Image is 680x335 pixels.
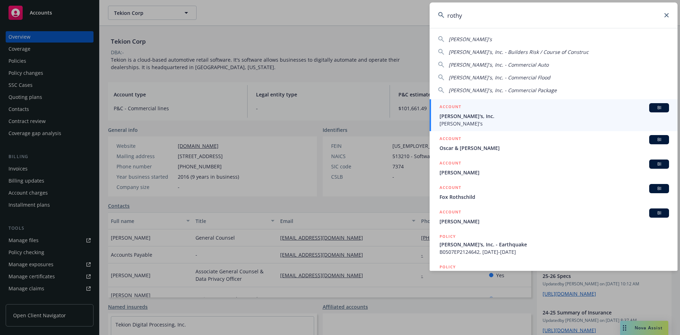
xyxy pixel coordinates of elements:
[652,105,666,111] span: BI
[440,103,461,112] h5: ACCOUNT
[440,169,669,176] span: [PERSON_NAME]
[440,112,669,120] span: [PERSON_NAME]'s, Inc.
[652,136,666,143] span: BI
[440,144,669,152] span: Oscar & [PERSON_NAME]
[652,161,666,167] span: BI
[430,99,678,131] a: ACCOUNTBI[PERSON_NAME]'s, Inc.[PERSON_NAME]'s
[430,180,678,205] a: ACCOUNTBIFox Rothschild
[449,36,492,43] span: [PERSON_NAME]'s
[440,184,461,192] h5: ACCOUNT
[652,185,666,192] span: BI
[440,208,461,217] h5: ACCOUNT
[430,259,678,290] a: POLICY
[430,156,678,180] a: ACCOUNTBI[PERSON_NAME]
[440,263,456,270] h5: POLICY
[430,2,678,28] input: Search...
[440,120,669,127] span: [PERSON_NAME]'s
[440,193,669,201] span: Fox Rothschild
[430,131,678,156] a: ACCOUNTBIOscar & [PERSON_NAME]
[449,87,557,94] span: [PERSON_NAME]'s, Inc. - Commercial Package
[449,74,550,81] span: [PERSON_NAME]'s, Inc. - Commercial Flood
[440,135,461,144] h5: ACCOUNT
[430,229,678,259] a: POLICY[PERSON_NAME]'s, Inc. - EarthquakeB0507EP2124642, [DATE]-[DATE]
[652,210,666,216] span: BI
[440,241,669,248] span: [PERSON_NAME]'s, Inc. - Earthquake
[440,233,456,240] h5: POLICY
[440,160,461,168] h5: ACCOUNT
[430,205,678,229] a: ACCOUNTBI[PERSON_NAME]
[449,61,549,68] span: [PERSON_NAME]'s, Inc. - Commercial Auto
[449,49,589,55] span: [PERSON_NAME]'s, Inc. - Builders Risk / Course of Construc
[440,248,669,256] span: B0507EP2124642, [DATE]-[DATE]
[440,218,669,225] span: [PERSON_NAME]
